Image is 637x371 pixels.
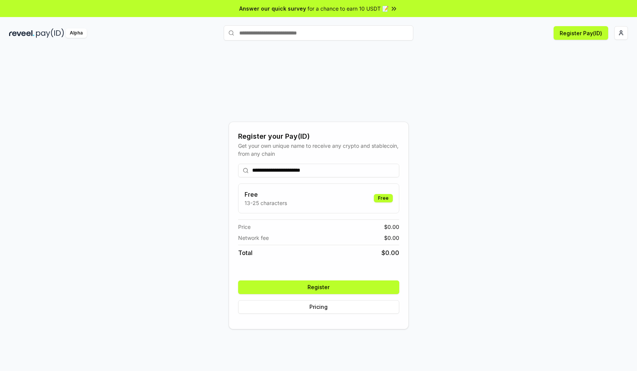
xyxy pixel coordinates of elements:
div: Get your own unique name to receive any crypto and stablecoin, from any chain [238,142,399,158]
span: $ 0.00 [381,248,399,257]
span: Price [238,223,251,231]
h3: Free [245,190,287,199]
span: for a chance to earn 10 USDT 📝 [308,5,389,13]
button: Pricing [238,300,399,314]
div: Register your Pay(ID) [238,131,399,142]
span: $ 0.00 [384,234,399,242]
button: Register [238,280,399,294]
div: Free [374,194,393,202]
button: Register Pay(ID) [554,26,608,40]
div: Alpha [66,28,87,38]
span: Answer our quick survey [239,5,306,13]
span: Network fee [238,234,269,242]
span: $ 0.00 [384,223,399,231]
img: pay_id [36,28,64,38]
p: 13-25 characters [245,199,287,207]
span: Total [238,248,253,257]
img: reveel_dark [9,28,35,38]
